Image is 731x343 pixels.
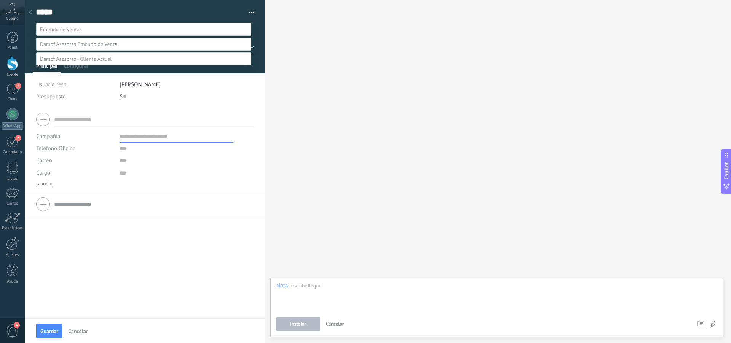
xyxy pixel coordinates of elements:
span: Damof Asesores - Cliente Actual [40,56,112,62]
span: Damof Asesores Embudo de Venta [40,41,117,48]
span: Embudo de ventas [40,26,82,33]
div: Ajustes [2,252,24,257]
label: Damof Asesores - Cliente Actual [36,52,251,65]
span: Cuenta [6,16,19,21]
span: 2 [15,135,21,141]
div: Chats [2,97,24,102]
div: Calendario [2,150,24,155]
label: Embudo de ventas [36,23,251,36]
div: Estadísticas [2,226,24,231]
label: Damof Asesores Embudo de Venta [36,38,251,51]
span: 4 [14,322,20,328]
span: Copilot [723,162,730,180]
div: Ayuda [2,279,24,284]
div: WhatsApp [2,122,23,130]
div: Panel [2,45,24,50]
div: Listas [2,176,24,181]
div: Correo [2,201,24,206]
span: 1 [15,83,21,89]
div: Leads [2,73,24,78]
